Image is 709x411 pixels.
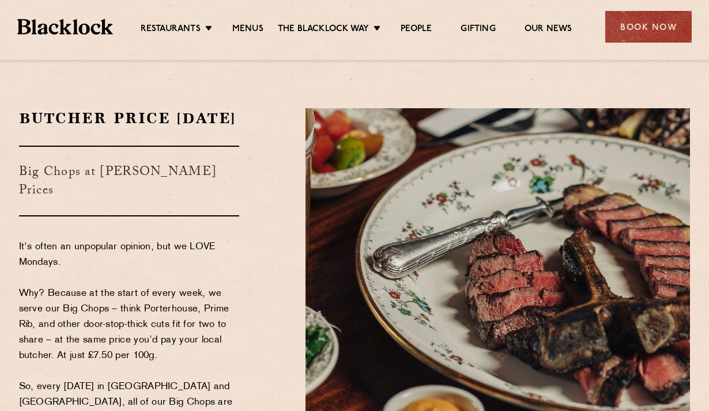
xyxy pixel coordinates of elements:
[17,19,113,35] img: BL_Textured_Logo-footer-cropped.svg
[141,24,201,36] a: Restaurants
[401,24,432,36] a: People
[278,24,369,36] a: The Blacklock Way
[19,146,240,216] h3: Big Chops at [PERSON_NAME] Prices
[232,24,263,36] a: Menus
[525,24,572,36] a: Our News
[461,24,495,36] a: Gifting
[19,108,240,128] h2: Butcher Price [DATE]
[605,11,692,43] div: Book Now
